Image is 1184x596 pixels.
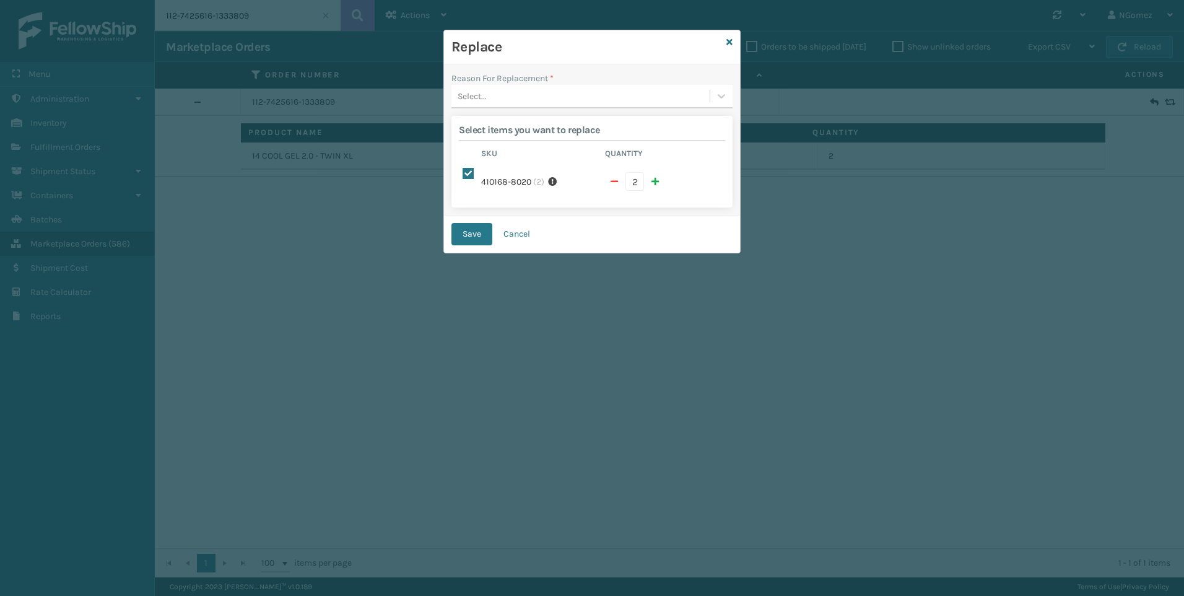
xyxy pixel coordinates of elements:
button: Save [451,223,492,245]
button: Cancel [492,223,541,245]
label: Reason For Replacement [451,72,554,85]
label: 410168-8020 [481,175,531,188]
div: Select... [458,90,487,103]
h3: Replace [451,38,721,56]
span: ( 2 ) [533,175,544,188]
th: Sku [477,148,601,163]
h2: Select items you want to replace [459,123,725,136]
th: Quantity [601,148,725,163]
